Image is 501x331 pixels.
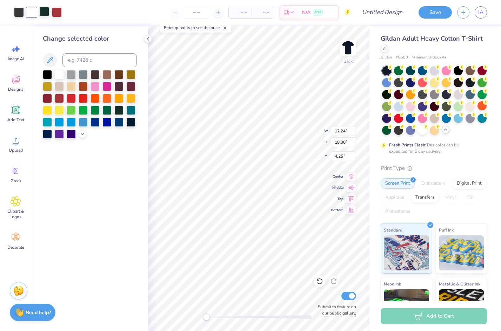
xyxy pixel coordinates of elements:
[389,142,426,148] strong: Fresh Prints Flash:
[384,235,429,270] img: Standard
[381,55,392,61] span: Gildan
[43,34,137,43] div: Change selected color
[384,289,429,324] img: Neon Ink
[341,41,355,55] img: Back
[384,280,401,288] span: Neon Ink
[9,147,23,153] span: Upload
[302,9,310,16] span: N/A
[384,226,402,234] span: Standard
[395,55,408,61] span: # G500
[331,174,343,179] span: Center
[478,8,483,16] span: IA
[331,207,343,213] span: Bottom
[4,208,27,220] span: Clipart & logos
[381,34,483,43] span: Gildan Adult Heavy Cotton T-Shirt
[452,178,486,189] div: Digital Print
[475,6,487,19] a: IA
[331,185,343,191] span: Middle
[26,309,51,316] strong: Need help?
[160,23,231,33] div: Enter quantity to see the price.
[8,87,24,92] span: Designs
[7,117,24,123] span: Add Text
[389,142,475,154] div: This color can be expedited for 5 day delivery.
[331,196,343,202] span: Top
[255,9,269,16] span: – –
[439,289,484,324] img: Metallic & Glitter Ink
[411,192,439,203] div: Transfers
[439,235,484,270] img: Puff Ink
[183,6,210,19] input: – –
[7,244,24,250] span: Decorate
[412,55,447,61] span: Minimum Order: 24 +
[441,192,461,203] div: Vinyl
[11,178,21,184] span: Greek
[8,56,24,62] span: Image AI
[233,9,247,16] span: – –
[463,192,479,203] div: Foil
[343,58,353,64] div: Back
[439,280,480,288] span: Metallic & Glitter Ink
[314,304,356,316] label: Submit to feature on our public gallery.
[381,178,415,189] div: Screen Print
[203,313,210,320] div: Accessibility label
[356,5,408,19] input: Untitled Design
[419,6,452,19] button: Save
[439,226,454,234] span: Puff Ink
[417,178,450,189] div: Embroidery
[381,164,487,172] div: Print Type
[315,10,321,15] span: Free
[62,53,137,67] input: e.g. 7428 c
[381,206,415,217] div: Rhinestones
[381,192,409,203] div: Applique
